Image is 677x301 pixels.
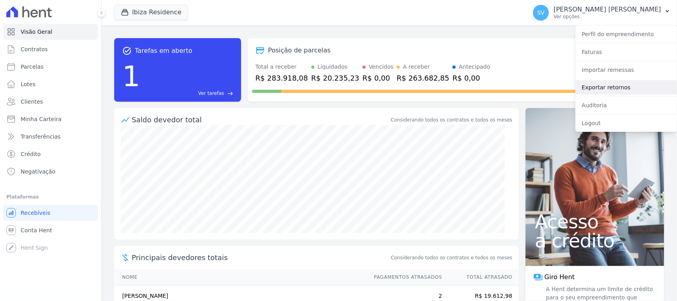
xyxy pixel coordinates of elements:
p: Ver opções [554,14,661,20]
span: Negativação [21,168,56,176]
a: Visão Geral [3,24,98,40]
div: Plataformas [6,192,95,202]
div: Antecipado [459,63,490,71]
a: Minha Carteira [3,111,98,127]
th: Total Atrasado [443,269,519,286]
a: Lotes [3,76,98,92]
div: 1 [122,56,140,97]
a: Perfil do empreendimento [575,27,677,41]
span: Acesso [535,212,655,231]
span: Crédito [21,150,41,158]
a: Parcelas [3,59,98,75]
div: Considerando todos os contratos e todos os meses [391,116,512,123]
div: R$ 20.235,23 [311,73,359,83]
div: Posição de parcelas [268,46,331,55]
span: task_alt [122,46,132,56]
div: Saldo devedor total [132,114,389,125]
span: Clientes [21,98,43,106]
div: A receber [403,63,430,71]
a: Conta Hent [3,222,98,238]
a: Recebíveis [3,205,98,221]
div: R$ 0,00 [362,73,393,83]
div: R$ 0,00 [453,73,490,83]
span: Conta Hent [21,226,52,234]
span: SV [537,10,545,15]
a: Contratos [3,41,98,57]
span: Recebíveis [21,209,50,217]
button: Ibiza Residence [114,5,188,20]
span: Ver tarefas [198,90,224,97]
span: Contratos [21,45,48,53]
span: east [227,91,233,96]
a: Clientes [3,94,98,110]
a: Importar remessas [575,63,677,77]
div: Vencidos [369,63,393,71]
a: Ver tarefas east [144,90,233,97]
p: [PERSON_NAME] [PERSON_NAME] [554,6,661,14]
span: Parcelas [21,63,44,71]
div: Liquidados [318,63,348,71]
span: Considerando todos os contratos e todos os meses [391,254,512,261]
span: Principais devedores totais [132,252,389,263]
a: Transferências [3,129,98,145]
a: Faturas [575,45,677,59]
span: Giro Hent [545,272,575,282]
span: Transferências [21,133,61,141]
a: Auditoria [575,98,677,112]
span: Visão Geral [21,28,52,36]
button: SV [PERSON_NAME] [PERSON_NAME] Ver opções [527,2,677,24]
span: Tarefas em aberto [135,46,192,56]
a: Exportar retornos [575,80,677,95]
span: Lotes [21,80,36,88]
a: Negativação [3,164,98,179]
div: R$ 263.682,85 [397,73,449,83]
th: Pagamentos Atrasados [366,269,443,286]
span: a crédito [535,231,655,250]
th: Nome [114,269,366,286]
span: Minha Carteira [21,115,61,123]
div: Total a receber [255,63,308,71]
a: Crédito [3,146,98,162]
div: R$ 283.918,08 [255,73,308,83]
a: Logout [575,116,677,130]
